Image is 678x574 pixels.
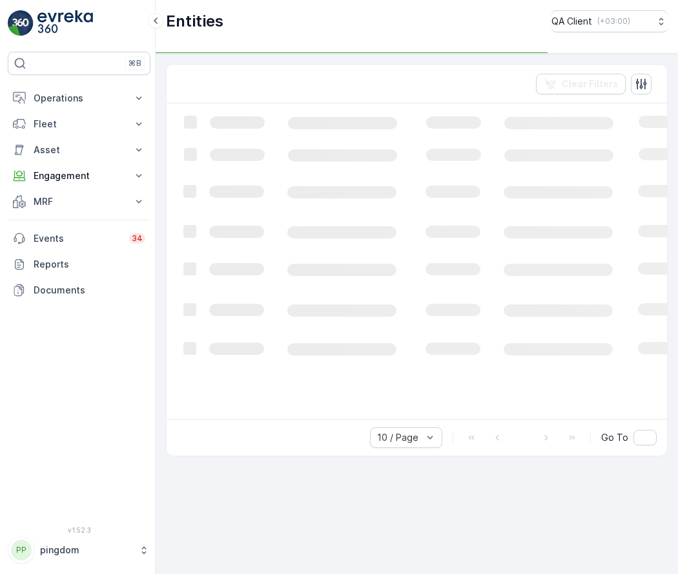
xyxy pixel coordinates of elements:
[551,10,668,32] button: QA Client(+03:00)
[132,233,143,244] p: 34
[8,277,150,303] a: Documents
[34,284,145,297] p: Documents
[8,189,150,215] button: MRF
[37,10,93,36] img: logo_light-DOdMpM7g.png
[11,540,32,560] div: PP
[8,526,150,534] span: v 1.52.3
[8,137,150,163] button: Asset
[34,143,125,156] p: Asset
[8,85,150,111] button: Operations
[597,16,630,27] p: ( +03:00 )
[8,163,150,189] button: Engagement
[8,111,150,137] button: Fleet
[8,226,150,251] a: Events34
[34,258,145,271] p: Reports
[40,544,132,557] p: pingdom
[128,58,141,69] p: ⌘B
[562,78,618,90] p: Clear Filters
[34,92,125,105] p: Operations
[8,251,150,277] a: Reports
[34,195,125,208] p: MRF
[34,118,125,131] p: Fleet
[34,232,121,245] p: Events
[8,537,150,564] button: PPpingdom
[166,11,223,32] p: Entities
[551,15,592,28] p: QA Client
[34,169,125,182] p: Engagement
[601,431,628,444] span: Go To
[536,74,626,94] button: Clear Filters
[8,10,34,36] img: logo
